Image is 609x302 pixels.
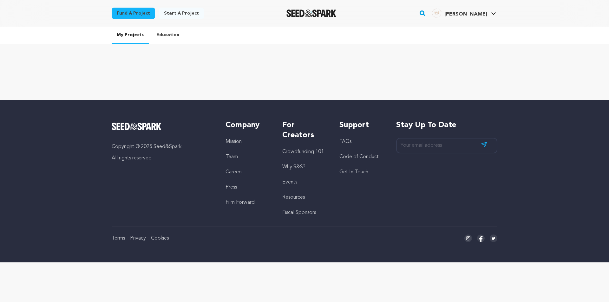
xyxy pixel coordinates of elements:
[430,7,497,20] span: Rubela S.'s Profile
[226,139,242,144] a: Mission
[112,236,125,241] a: Terms
[226,120,270,130] h5: Company
[282,149,324,154] a: Crowdfunding 101
[339,170,368,175] a: Get In Touch
[282,180,297,185] a: Events
[396,120,497,130] h5: Stay up to date
[286,10,336,17] a: Seed&Spark Homepage
[112,154,213,162] p: All rights reserved
[286,10,336,17] img: Seed&Spark Logo Dark Mode
[112,123,213,130] a: Seed&Spark Homepage
[226,185,237,190] a: Press
[432,8,487,18] div: Rubela S.'s Profile
[339,154,379,159] a: Code of Conduct
[444,12,487,17] span: [PERSON_NAME]
[226,154,238,159] a: Team
[339,120,383,130] h5: Support
[226,170,242,175] a: Careers
[112,8,155,19] a: Fund a project
[112,123,161,130] img: Seed&Spark Logo
[226,200,255,205] a: Film Forward
[282,164,305,170] a: Why S&S?
[432,8,442,18] img: db9431e8a1d758a0.webp
[130,236,146,241] a: Privacy
[282,120,326,140] h5: For Creators
[151,27,184,43] a: Education
[112,143,213,151] p: Copyright © 2025 Seed&Spark
[396,138,497,153] input: Your email address
[151,236,169,241] a: Cookies
[339,139,351,144] a: FAQs
[282,210,316,215] a: Fiscal Sponsors
[112,27,149,44] a: My Projects
[430,7,497,18] a: Rubela S.'s Profile
[282,195,305,200] a: Resources
[159,8,204,19] a: Start a project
